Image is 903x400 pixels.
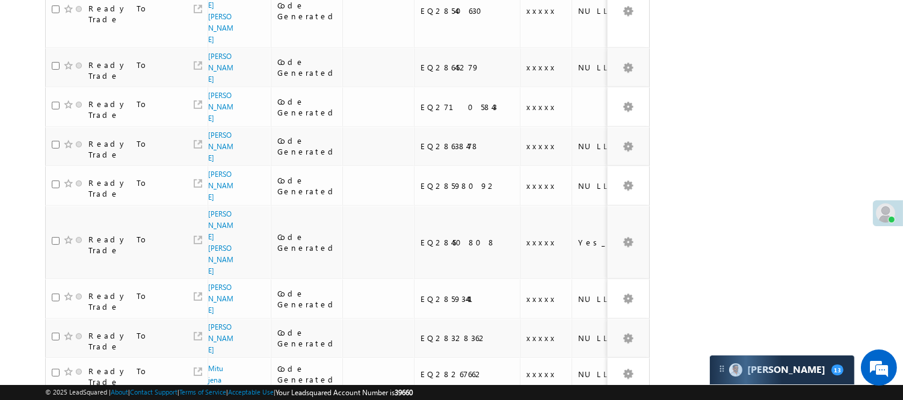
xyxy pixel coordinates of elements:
[526,369,556,379] span: xxxxx
[578,369,622,380] div: NULL
[421,5,514,16] div: EQ28540630
[88,330,179,352] div: Ready To Trade
[208,91,233,123] a: [PERSON_NAME]
[277,135,337,157] div: Code Generated
[277,96,337,118] div: Code Generated
[709,355,855,385] div: carter-dragCarter[PERSON_NAME]13
[208,131,233,162] a: [PERSON_NAME]
[197,6,226,35] div: Minimize live chat window
[208,364,223,384] a: Mitu jena
[421,141,514,152] div: EQ28638478
[45,387,413,398] span: © 2025 LeadSquared | | | | |
[88,234,179,256] div: Ready To Trade
[578,5,622,16] div: NULL
[526,237,556,247] span: xxxxx
[88,177,179,199] div: Ready To Trade
[526,141,556,151] span: xxxxx
[578,62,622,73] div: NULL
[526,294,556,304] span: xxxxx
[395,388,413,397] span: 39660
[111,388,128,396] a: About
[164,312,218,328] em: Start Chat
[277,232,337,253] div: Code Generated
[526,62,556,72] span: xxxxx
[831,365,843,375] span: 13
[578,333,622,343] div: NULL
[578,294,622,304] div: NULL
[421,369,514,380] div: EQ28267662
[421,294,514,304] div: EQ28593441
[421,333,514,343] div: EQ28328362
[526,5,556,16] span: xxxxx
[20,63,51,79] img: d_60004797649_company_0_60004797649
[578,237,622,248] div: Yes_LP
[578,141,622,152] div: NULL
[208,170,233,202] a: [PERSON_NAME]
[277,57,337,78] div: Code Generated
[63,63,202,79] div: Chat with us now
[717,364,727,374] img: carter-drag
[277,175,337,197] div: Code Generated
[421,62,514,73] div: EQ28645279
[130,388,177,396] a: Contact Support
[277,327,337,349] div: Code Generated
[208,209,233,275] a: [PERSON_NAME] [PERSON_NAME]
[16,111,220,302] textarea: Type your message and hit 'Enter'
[421,180,514,191] div: EQ28598092
[578,180,622,191] div: NULL
[421,102,514,112] div: EQ27105843
[88,60,179,81] div: Ready To Trade
[277,288,337,310] div: Code Generated
[526,180,556,191] span: xxxxx
[88,366,179,387] div: Ready To Trade
[526,102,556,112] span: xxxxx
[208,283,233,315] a: [PERSON_NAME]
[88,138,179,160] div: Ready To Trade
[208,322,233,354] a: [PERSON_NAME]
[526,333,556,343] span: xxxxx
[88,3,179,25] div: Ready To Trade
[421,237,514,248] div: EQ28450808
[276,388,413,397] span: Your Leadsquared Account Number is
[88,99,179,120] div: Ready To Trade
[277,363,337,385] div: Code Generated
[208,52,233,84] a: [PERSON_NAME]
[179,388,226,396] a: Terms of Service
[228,388,274,396] a: Acceptable Use
[88,291,179,312] div: Ready To Trade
